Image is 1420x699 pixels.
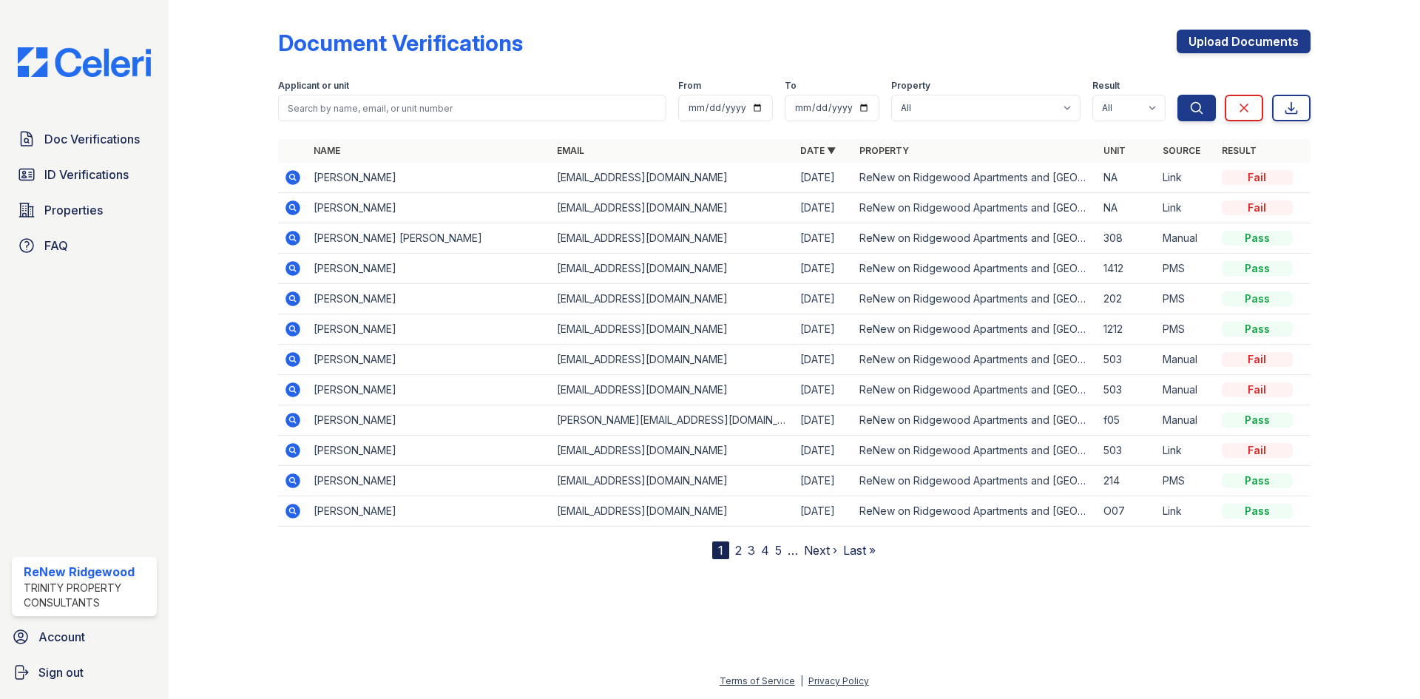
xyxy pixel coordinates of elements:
a: Sign out [6,658,163,687]
img: CE_Logo_Blue-a8612792a0a2168367f1c8372b55b34899dd931a85d93a1a3d3e32e68fde9ad4.png [6,47,163,77]
input: Search by name, email, or unit number [278,95,666,121]
label: Applicant or unit [278,80,349,92]
td: [DATE] [794,436,853,466]
a: Account [6,622,163,652]
label: To [785,80,797,92]
a: Unit [1103,145,1126,156]
td: [DATE] [794,223,853,254]
td: NA [1098,163,1157,193]
td: ReNew on Ridgewood Apartments and [GEOGRAPHIC_DATA] [853,254,1097,284]
td: 1412 [1098,254,1157,284]
div: 1 [712,541,729,559]
div: Fail [1222,352,1293,367]
td: [PERSON_NAME] [308,193,551,223]
td: [PERSON_NAME] [308,496,551,527]
td: Link [1157,193,1216,223]
span: Doc Verifications [44,130,140,148]
td: [EMAIL_ADDRESS][DOMAIN_NAME] [551,284,794,314]
td: [PERSON_NAME] [308,436,551,466]
td: [DATE] [794,193,853,223]
td: [DATE] [794,314,853,345]
td: ReNew on Ridgewood Apartments and [GEOGRAPHIC_DATA] [853,314,1097,345]
a: Next › [804,543,837,558]
label: From [678,80,701,92]
td: PMS [1157,466,1216,496]
div: Pass [1222,231,1293,246]
a: Result [1222,145,1257,156]
td: Link [1157,436,1216,466]
a: Source [1163,145,1200,156]
td: Link [1157,163,1216,193]
td: [PERSON_NAME] [308,466,551,496]
td: PMS [1157,254,1216,284]
td: Manual [1157,375,1216,405]
td: [EMAIL_ADDRESS][DOMAIN_NAME] [551,254,794,284]
div: Trinity Property Consultants [24,581,151,610]
td: PMS [1157,314,1216,345]
td: [DATE] [794,466,853,496]
td: PMS [1157,284,1216,314]
td: O07 [1098,496,1157,527]
td: [EMAIL_ADDRESS][DOMAIN_NAME] [551,314,794,345]
td: ReNew on Ridgewood Apartments and [GEOGRAPHIC_DATA] [853,284,1097,314]
a: 5 [775,543,782,558]
td: Manual [1157,405,1216,436]
td: [EMAIL_ADDRESS][DOMAIN_NAME] [551,345,794,375]
td: 503 [1098,375,1157,405]
div: | [800,675,803,686]
td: [DATE] [794,163,853,193]
td: [PERSON_NAME] [308,375,551,405]
td: ReNew on Ridgewood Apartments and [GEOGRAPHIC_DATA] [853,496,1097,527]
a: 3 [748,543,755,558]
td: [DATE] [794,284,853,314]
div: Pass [1222,291,1293,306]
div: Pass [1222,473,1293,488]
span: ID Verifications [44,166,129,183]
a: FAQ [12,231,157,260]
div: Pass [1222,261,1293,276]
td: [PERSON_NAME] [308,284,551,314]
a: ID Verifications [12,160,157,189]
td: ReNew on Ridgewood Apartments and [GEOGRAPHIC_DATA] [853,405,1097,436]
span: FAQ [44,237,68,254]
td: [EMAIL_ADDRESS][DOMAIN_NAME] [551,466,794,496]
td: ReNew on Ridgewood Apartments and [GEOGRAPHIC_DATA] [853,436,1097,466]
td: [EMAIL_ADDRESS][DOMAIN_NAME] [551,193,794,223]
td: 503 [1098,345,1157,375]
td: [DATE] [794,254,853,284]
td: [PERSON_NAME] [308,254,551,284]
td: [DATE] [794,375,853,405]
td: [EMAIL_ADDRESS][DOMAIN_NAME] [551,375,794,405]
div: Document Verifications [278,30,523,56]
td: [PERSON_NAME] [PERSON_NAME] [308,223,551,254]
span: Sign out [38,663,84,681]
a: Name [314,145,340,156]
td: ReNew on Ridgewood Apartments and [GEOGRAPHIC_DATA] [853,375,1097,405]
td: f05 [1098,405,1157,436]
td: ReNew on Ridgewood Apartments and [GEOGRAPHIC_DATA] [853,223,1097,254]
td: 503 [1098,436,1157,466]
td: [EMAIL_ADDRESS][DOMAIN_NAME] [551,436,794,466]
td: [DATE] [794,496,853,527]
td: ReNew on Ridgewood Apartments and [GEOGRAPHIC_DATA] [853,193,1097,223]
td: ReNew on Ridgewood Apartments and [GEOGRAPHIC_DATA] [853,163,1097,193]
td: [EMAIL_ADDRESS][DOMAIN_NAME] [551,496,794,527]
a: Terms of Service [720,675,795,686]
td: [EMAIL_ADDRESS][DOMAIN_NAME] [551,163,794,193]
a: Email [557,145,584,156]
td: [EMAIL_ADDRESS][DOMAIN_NAME] [551,223,794,254]
td: 308 [1098,223,1157,254]
div: Fail [1222,443,1293,458]
td: ReNew on Ridgewood Apartments and [GEOGRAPHIC_DATA] [853,345,1097,375]
a: Privacy Policy [808,675,869,686]
td: NA [1098,193,1157,223]
td: [DATE] [794,345,853,375]
td: 214 [1098,466,1157,496]
a: Doc Verifications [12,124,157,154]
td: ReNew on Ridgewood Apartments and [GEOGRAPHIC_DATA] [853,466,1097,496]
a: Properties [12,195,157,225]
span: … [788,541,798,559]
td: [PERSON_NAME] [308,345,551,375]
a: Last » [843,543,876,558]
td: 1212 [1098,314,1157,345]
